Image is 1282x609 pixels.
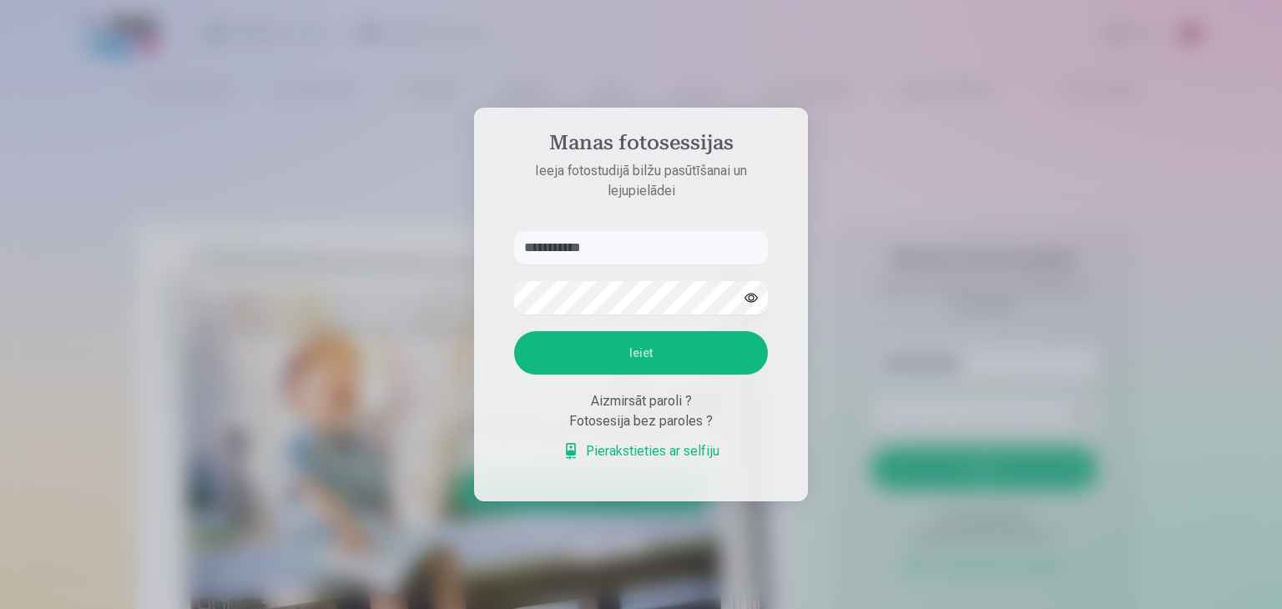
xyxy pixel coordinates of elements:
[497,131,785,161] h4: Manas fotosessijas
[563,441,719,461] a: Pierakstieties ar selfiju
[497,161,785,201] p: Ieeja fotostudijā bilžu pasūtīšanai un lejupielādei
[514,331,768,375] button: Ieiet
[514,411,768,431] div: Fotosesija bez paroles ?
[514,391,768,411] div: Aizmirsāt paroli ?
